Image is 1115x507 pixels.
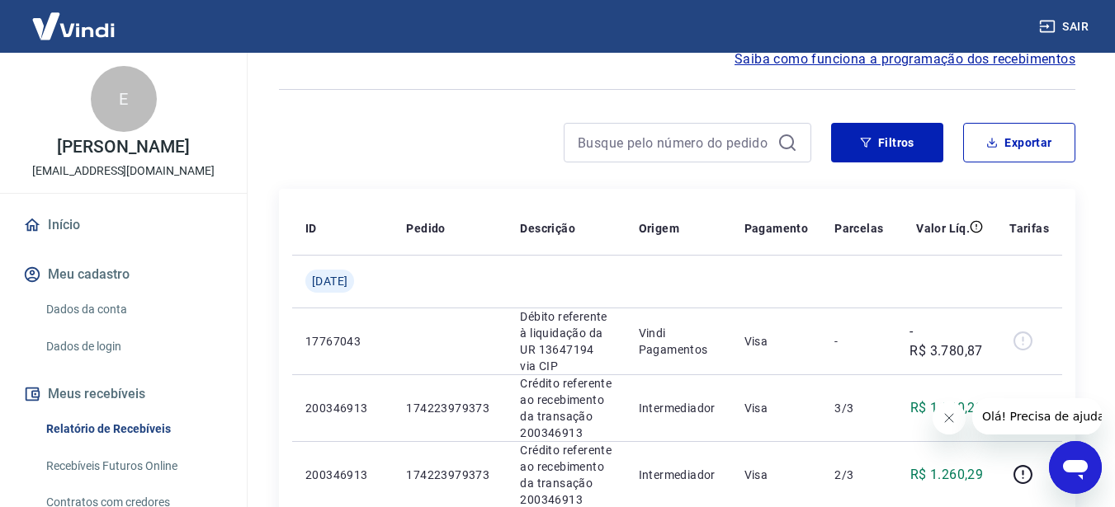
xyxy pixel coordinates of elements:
p: 174223979373 [406,467,494,483]
p: Intermediador [639,467,718,483]
input: Busque pelo número do pedido [578,130,771,155]
p: Pedido [406,220,445,237]
p: [PERSON_NAME] [57,138,189,156]
p: Valor Líq. [916,220,970,237]
a: Dados da conta [40,293,227,326]
p: Tarifas [1009,220,1049,237]
p: Débito referente à liquidação da UR 13647194 via CIP [520,308,612,374]
img: Vindi [20,1,127,51]
button: Sair [1036,12,1095,42]
p: 17767043 [305,333,380,350]
p: [EMAIL_ADDRESS][DOMAIN_NAME] [32,162,215,180]
p: Crédito referente ao recebimento da transação 200346913 [520,375,612,441]
p: 2/3 [834,467,883,483]
p: Origem [639,220,679,237]
button: Exportar [963,123,1075,162]
p: ID [305,220,317,237]
p: 200346913 [305,467,380,483]
a: Início [20,207,227,243]
span: [DATE] [312,273,347,289]
a: Saiba como funciona a programação dos recebimentos [735,49,1075,69]
button: Meu cadastro [20,256,227,293]
iframe: Fechar mensagem [933,401,966,434]
a: Recebíveis Futuros Online [40,449,227,483]
p: 3/3 [834,400,883,416]
iframe: Botão para abrir a janela de mensagens [1049,441,1102,494]
p: - [834,333,883,350]
span: Olá! Precisa de ajuda? [10,12,139,25]
a: Relatório de Recebíveis [40,412,227,446]
p: Visa [744,333,809,350]
p: Vindi Pagamentos [639,325,718,358]
p: R$ 1.260,29 [910,465,983,485]
a: Dados de login [40,330,227,364]
p: Parcelas [834,220,883,237]
button: Meus recebíveis [20,376,227,412]
p: 200346913 [305,400,380,416]
p: R$ 1.260,29 [910,398,983,418]
p: -R$ 3.780,87 [909,322,983,361]
p: Intermediador [639,400,718,416]
div: E [91,66,157,132]
p: Visa [744,400,809,416]
button: Filtros [831,123,943,162]
p: 174223979373 [406,400,494,416]
p: Descrição [520,220,575,237]
p: Visa [744,467,809,483]
iframe: Mensagem da empresa [972,398,1102,434]
p: Pagamento [744,220,809,237]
